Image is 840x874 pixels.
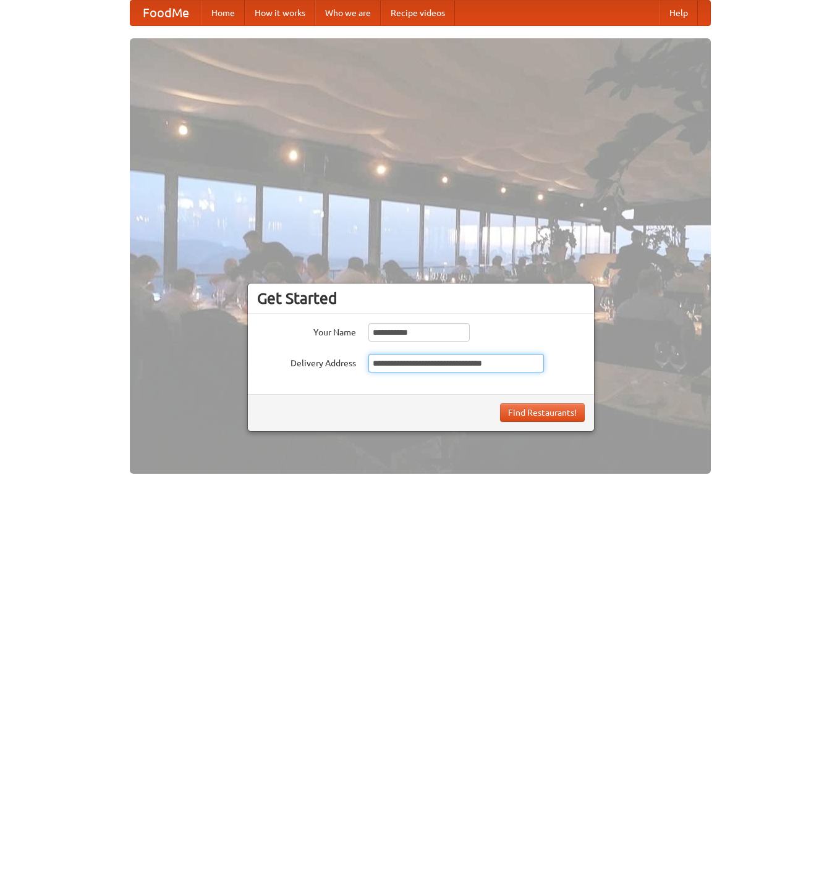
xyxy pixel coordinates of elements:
label: Your Name [257,323,356,338]
a: Who we are [315,1,381,25]
a: Recipe videos [381,1,455,25]
a: FoodMe [130,1,202,25]
label: Delivery Address [257,354,356,369]
h3: Get Started [257,289,585,308]
a: How it works [245,1,315,25]
a: Help [660,1,698,25]
a: Home [202,1,245,25]
button: Find Restaurants! [500,403,585,422]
